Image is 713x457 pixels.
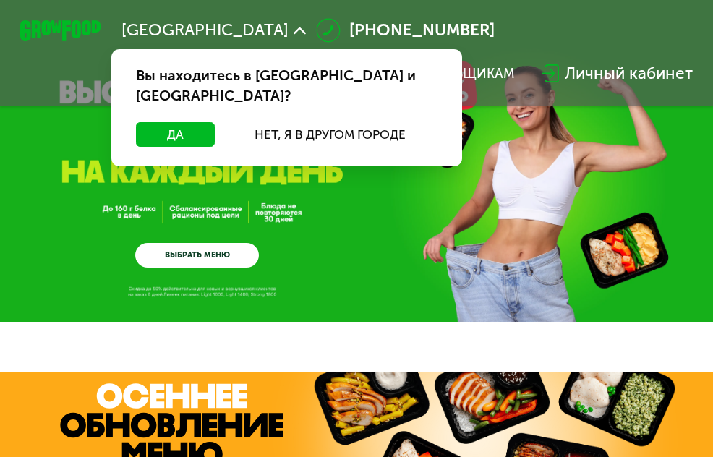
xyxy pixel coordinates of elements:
[223,122,437,147] button: Нет, я в другом городе
[135,243,258,268] a: ВЫБРАТЬ МЕНЮ
[111,49,462,122] div: Вы находитесь в [GEOGRAPHIC_DATA] и [GEOGRAPHIC_DATA]?
[121,22,289,39] span: [GEOGRAPHIC_DATA]
[316,18,494,43] a: [PHONE_NUMBER]
[136,122,215,147] button: Да
[565,61,693,86] div: Личный кабинет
